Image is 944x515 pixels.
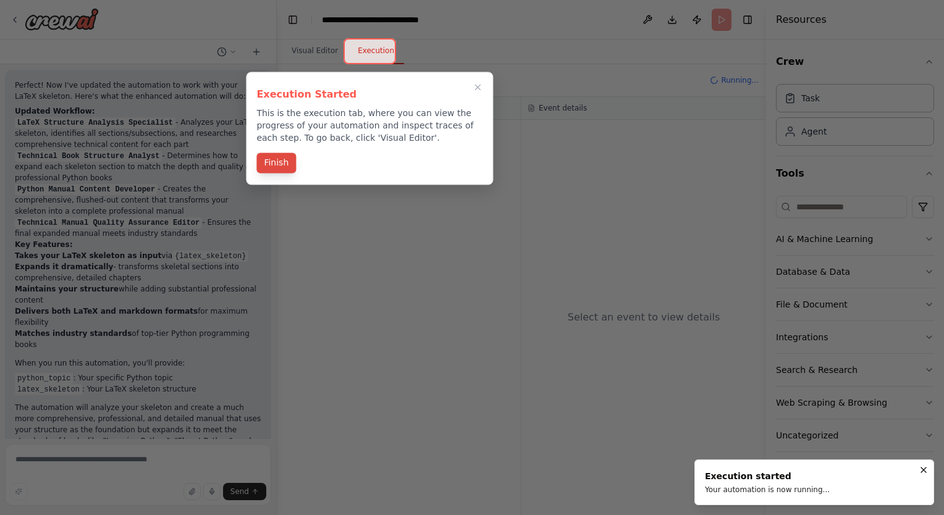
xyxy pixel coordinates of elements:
button: Hide left sidebar [284,11,301,28]
div: Execution started [705,470,830,482]
button: Close walkthrough [470,80,485,94]
p: This is the execution tab, where you can view the progress of your automation and inspect traces ... [256,107,483,144]
h3: Execution Started [256,87,483,102]
div: Your automation is now running... [705,485,830,495]
button: Finish [256,153,296,173]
